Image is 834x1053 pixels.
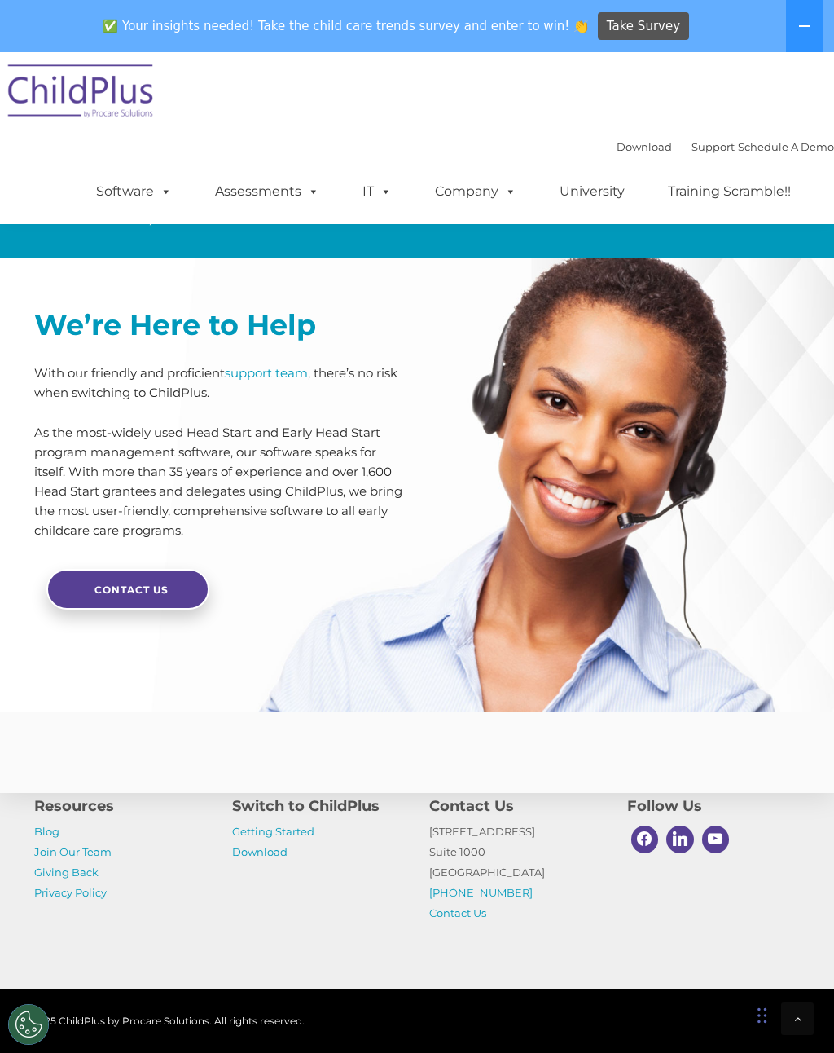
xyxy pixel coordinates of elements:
[627,822,663,857] a: Facebook
[225,365,308,381] a: support team
[80,175,188,208] a: Software
[94,584,169,596] span: Contact Us
[617,140,672,153] a: Download
[232,795,406,817] h4: Switch to ChildPlus
[627,795,801,817] h4: Follow Us
[652,175,807,208] a: Training Scramble!!
[199,175,336,208] a: Assessments
[34,307,316,342] strong: We’re Here to Help
[429,795,603,817] h4: Contact Us
[22,1015,305,1027] span: © 2025 ChildPlus by Procare Solutions. All rights reserved.
[698,822,734,857] a: Youtube
[346,175,408,208] a: IT
[97,11,595,42] span: ✅ Your insights needed! Take the child care trends survey and enter to win! 👏
[753,975,834,1053] iframe: Chat Widget
[419,175,533,208] a: Company
[8,1004,49,1045] button: Cookies Settings
[738,140,834,153] a: Schedule A Demo
[543,175,641,208] a: University
[691,140,735,153] a: Support
[34,423,405,540] p: As the most-widely used Head Start and Early Head Start program management software, our software...
[34,363,405,403] p: With our friendly and proficient , there’s no risk when switching to ChildPlus.
[34,866,99,879] a: Giving Back
[662,822,698,857] a: Linkedin
[429,886,533,899] a: [PHONE_NUMBER]
[34,845,112,858] a: Join Our Team
[598,12,690,41] a: Take Survey
[232,825,314,838] a: Getting Started
[617,140,834,153] font: |
[34,886,107,899] a: Privacy Policy
[429,822,603,923] p: [STREET_ADDRESS] Suite 1000 [GEOGRAPHIC_DATA]
[607,12,680,41] span: Take Survey
[757,991,767,1040] div: Drag
[46,569,209,610] a: Contact Us
[232,845,288,858] a: Download
[429,906,486,919] a: Contact Us
[34,795,208,817] h4: Resources
[34,825,59,838] a: Blog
